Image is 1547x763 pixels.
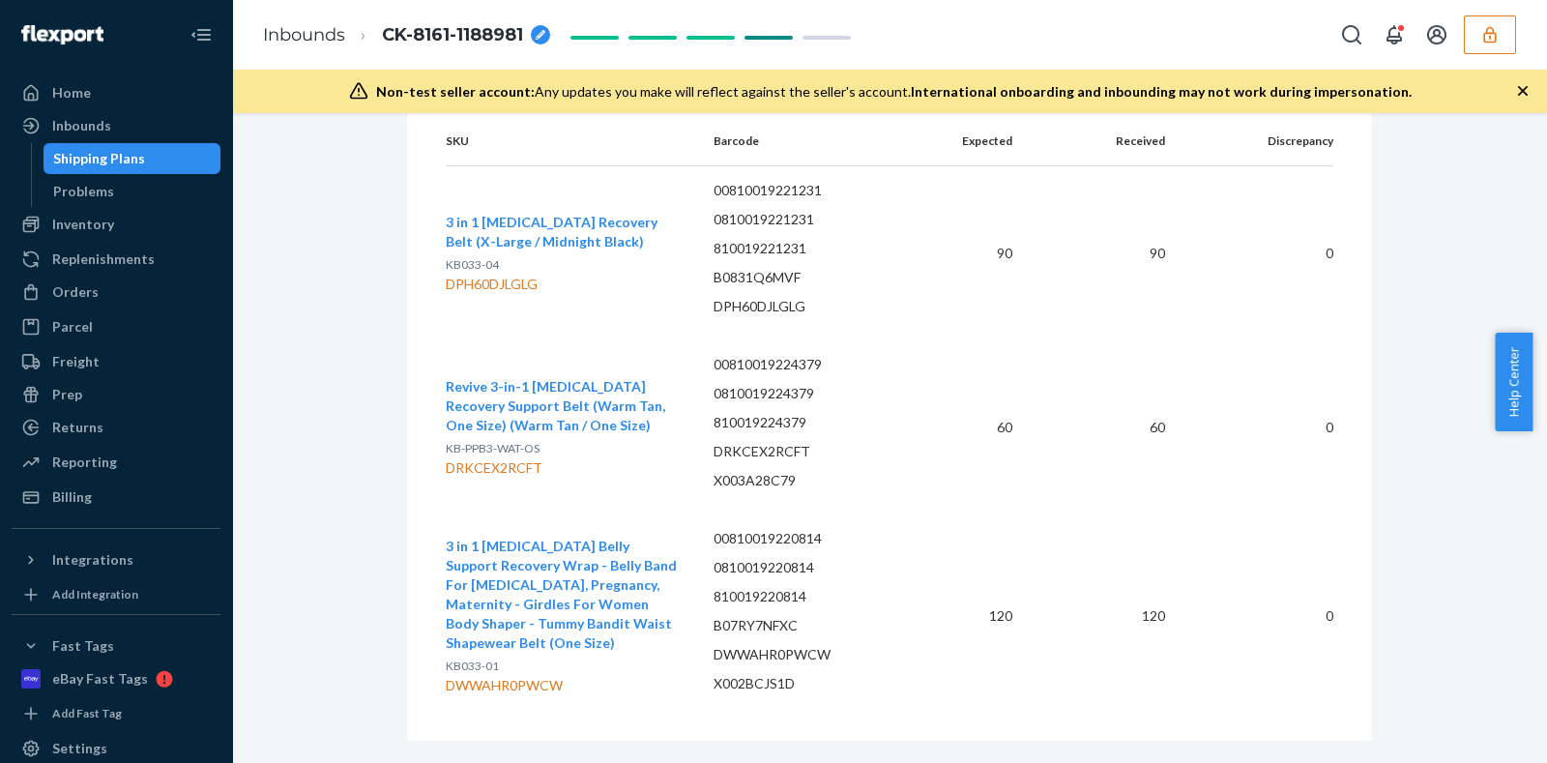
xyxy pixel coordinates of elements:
[714,297,917,316] p: DPH60DJLGLG
[52,550,133,570] div: Integrations
[446,441,540,455] span: KB-PPB3-WAT-OS
[714,529,917,548] p: 00810019220814
[1181,166,1333,341] td: 0
[12,110,220,141] a: Inbounds
[12,544,220,575] button: Integrations
[446,676,683,695] div: DWWAHR0PWCW
[12,482,220,513] a: Billing
[931,340,1028,514] td: 60
[12,277,220,308] a: Orders
[446,458,683,478] div: DRKCEX2RCFT
[376,82,1412,102] div: Any updates you make will reflect against the seller's account.
[931,514,1028,718] td: 120
[44,176,221,207] a: Problems
[248,7,566,64] ol: breadcrumbs
[52,669,148,689] div: eBay Fast Tags
[446,214,657,249] span: 3 in 1 [MEDICAL_DATA] Recovery Belt (X-Large / Midnight Black)
[52,282,99,302] div: Orders
[714,210,917,229] p: 0810019221231
[52,249,155,269] div: Replenishments
[52,83,91,103] div: Home
[1417,15,1456,54] button: Open account menu
[714,616,917,635] p: B07RY7NFXC
[12,631,220,661] button: Fast Tags
[714,558,917,577] p: 0810019220814
[911,83,1412,100] span: International onboarding and inbounding may not work during impersonation.
[714,384,917,403] p: 0810019224379
[12,379,220,410] a: Prep
[376,83,535,100] span: Non-test seller account:
[12,702,220,725] a: Add Fast Tag
[698,117,932,166] th: Barcode
[714,442,917,461] p: DRKCEX2RCFT
[1181,117,1333,166] th: Discrepancy
[12,346,220,377] a: Freight
[52,487,92,507] div: Billing
[44,143,221,174] a: Shipping Plans
[52,586,138,602] div: Add Integration
[714,587,917,606] p: 810019220814
[714,268,917,287] p: B0831Q6MVF
[446,538,677,651] span: 3 in 1 [MEDICAL_DATA] Belly Support Recovery Wrap - Belly Band For [MEDICAL_DATA], Pregnancy, Mat...
[182,15,220,54] button: Close Navigation
[52,418,103,437] div: Returns
[1332,15,1371,54] button: Open Search Box
[714,674,917,693] p: X002BCJS1D
[1181,514,1333,718] td: 0
[714,471,917,490] p: X003A28C79
[931,117,1028,166] th: Expected
[714,239,917,258] p: 810019221231
[1495,333,1532,431] button: Help Center
[714,645,917,664] p: DWWAHR0PWCW
[12,583,220,606] a: Add Integration
[446,117,698,166] th: SKU
[263,24,345,45] a: Inbounds
[446,213,683,251] button: 3 in 1 [MEDICAL_DATA] Recovery Belt (X-Large / Midnight Black)
[52,317,93,337] div: Parcel
[53,149,145,168] div: Shipping Plans
[446,257,499,272] span: KB033-04
[446,275,683,294] div: DPH60DJLGLG
[714,413,917,432] p: 810019224379
[1028,514,1181,718] td: 120
[382,23,523,48] span: CK-8161-1188981
[12,447,220,478] a: Reporting
[52,385,82,404] div: Prep
[52,215,114,234] div: Inventory
[12,244,220,275] a: Replenishments
[1028,166,1181,341] td: 90
[12,412,220,443] a: Returns
[446,378,665,433] span: Revive 3-in-1 [MEDICAL_DATA] Recovery Support Belt (Warm Tan, One Size) (Warm Tan / One Size)
[12,663,220,694] a: eBay Fast Tags
[446,537,683,653] button: 3 in 1 [MEDICAL_DATA] Belly Support Recovery Wrap - Belly Band For [MEDICAL_DATA], Pregnancy, Mat...
[714,181,917,200] p: 00810019221231
[52,116,111,135] div: Inbounds
[1375,15,1414,54] button: Open notifications
[52,739,107,758] div: Settings
[52,352,100,371] div: Freight
[12,209,220,240] a: Inventory
[53,182,114,201] div: Problems
[446,377,683,435] button: Revive 3-in-1 [MEDICAL_DATA] Recovery Support Belt (Warm Tan, One Size) (Warm Tan / One Size)
[714,355,917,374] p: 00810019224379
[1028,117,1181,166] th: Received
[446,659,499,673] span: KB033-01
[52,636,114,656] div: Fast Tags
[1028,340,1181,514] td: 60
[21,25,103,44] img: Flexport logo
[52,453,117,472] div: Reporting
[1181,340,1333,514] td: 0
[12,77,220,108] a: Home
[12,311,220,342] a: Parcel
[52,705,122,721] div: Add Fast Tag
[931,166,1028,341] td: 90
